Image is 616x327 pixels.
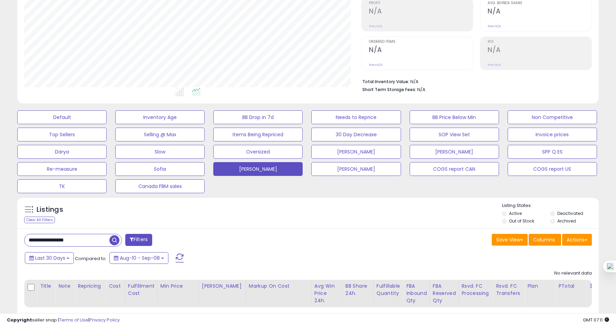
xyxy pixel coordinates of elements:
[369,1,473,5] span: Profit
[557,210,583,216] label: Deactivated
[488,1,591,5] span: Avg. Buybox Share
[508,128,597,141] button: Invoice prices
[525,280,556,307] th: CSV column name: cust_attr_5_Plan
[120,255,160,261] span: Aug-10 - Sep-08
[562,234,592,246] button: Actions
[488,40,591,44] span: ROI
[17,145,107,159] button: Darya
[509,210,522,216] label: Active
[369,63,382,67] small: Prev: N/A
[311,110,401,124] button: Needs to Reprice
[160,283,196,290] div: Min Price
[115,162,205,176] button: Sofia
[492,234,528,246] button: Save View
[554,270,592,277] div: No relevant data
[78,283,103,290] div: Repricing
[17,110,107,124] button: Default
[311,145,401,159] button: [PERSON_NAME]
[246,280,311,307] th: The percentage added to the cost of goods (COGS) that forms the calculator for Min & Max prices.
[125,234,152,246] button: Filters
[558,283,584,290] div: PTotal
[369,46,473,55] h2: N/A
[488,63,501,67] small: Prev: N/A
[89,317,120,323] a: Privacy Policy
[556,280,587,307] th: CSV column name: cust_attr_1_PTotal
[369,40,473,44] span: Ordered Items
[369,7,473,17] h2: N/A
[115,110,205,124] button: Inventory Age
[557,218,576,224] label: Archived
[35,255,65,261] span: Last 30 Days
[115,128,205,141] button: Selling @ Max
[213,145,303,159] button: Oversized
[527,283,553,290] div: Plan
[7,317,120,324] div: seller snap | |
[488,46,591,55] h2: N/A
[17,162,107,176] button: Re-measure
[115,179,205,193] button: Canada FBM sales
[314,283,340,304] div: Avg Win Price 24h.
[40,283,52,290] div: Title
[17,128,107,141] button: Top Sellers
[17,179,107,193] button: TK
[362,79,409,85] b: Total Inventory Value:
[607,263,614,270] img: one_i.png
[7,317,32,323] strong: Copyright
[533,236,555,243] span: Columns
[75,255,107,262] span: Compared to:
[410,145,499,159] button: [PERSON_NAME]
[58,283,72,290] div: Note
[509,218,534,224] label: Out of Stock
[410,110,499,124] button: BB Price Below Min
[502,202,599,209] p: Listing States:
[369,24,382,28] small: Prev: N/A
[417,86,426,93] span: N/A
[362,77,587,85] li: N/A
[202,283,243,290] div: [PERSON_NAME]
[377,283,400,297] div: Fulfillable Quantity
[213,162,303,176] button: [PERSON_NAME]
[25,252,74,264] button: Last 30 Days
[345,283,371,297] div: BB Share 24h.
[213,128,303,141] button: Items Being Repriced
[508,162,597,176] button: COGS report US
[462,283,490,297] div: Rsvd. FC Processing
[109,283,122,290] div: Cost
[311,128,401,141] button: 30 Day Decrease
[249,283,309,290] div: Markup on Cost
[496,283,521,297] div: Rsvd. FC Transfers
[362,87,416,92] b: Short Term Storage Fees:
[59,317,88,323] a: Terms of Use
[128,283,155,297] div: Fulfillment Cost
[410,128,499,141] button: SOP View Set
[213,110,303,124] button: BB Drop in 7d
[433,283,456,304] div: FBA Reserved Qty
[488,7,591,17] h2: N/A
[37,205,63,215] h5: Listings
[406,283,427,304] div: FBA inbound Qty
[109,252,168,264] button: Aug-10 - Sep-08
[583,317,609,323] span: 2025-10-9 07:11 GMT
[508,110,597,124] button: Non Competitive
[24,217,55,223] div: Clear All Filters
[529,234,561,246] button: Columns
[508,145,597,159] button: SPP Q ES
[311,162,401,176] button: [PERSON_NAME]
[410,162,499,176] button: COGS report CAN
[488,24,501,28] small: Prev: N/A
[115,145,205,159] button: Slow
